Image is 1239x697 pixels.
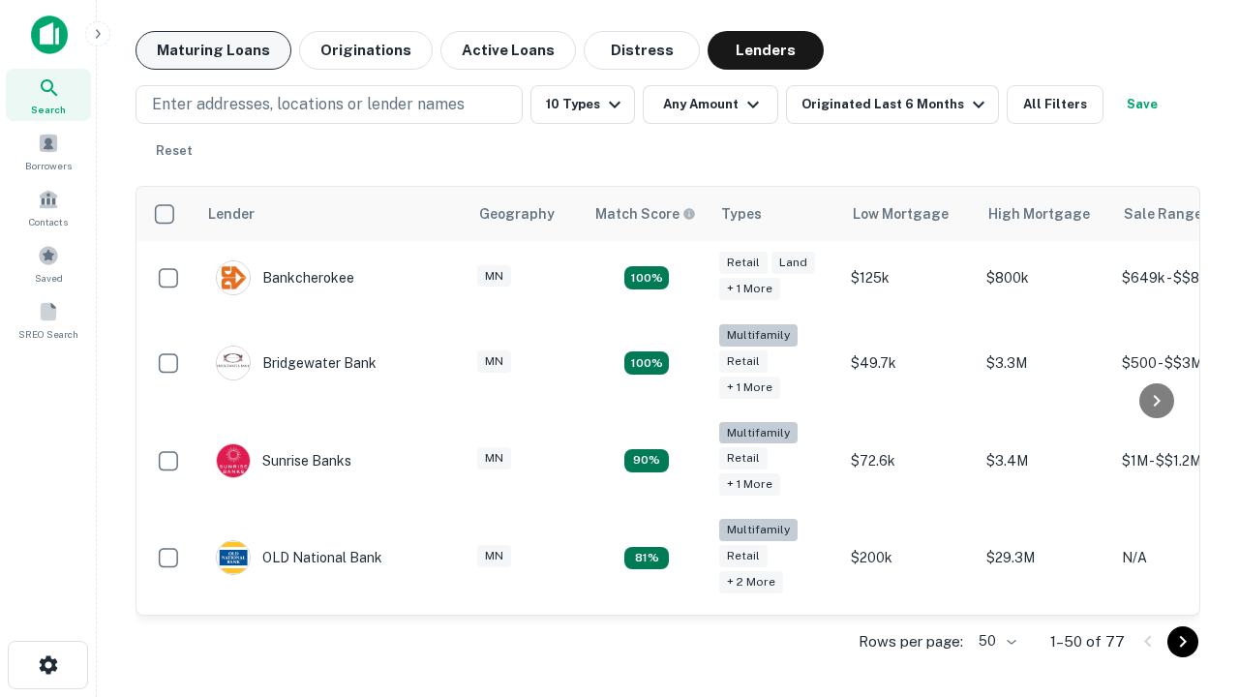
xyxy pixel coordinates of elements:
button: Lenders [708,31,824,70]
img: picture [217,347,250,379]
div: Retail [719,252,768,274]
button: Originated Last 6 Months [786,85,999,124]
div: Multifamily [719,422,798,444]
div: Low Mortgage [853,202,949,226]
td: $29.3M [977,509,1112,607]
p: Enter addresses, locations or lender names [152,93,465,116]
div: Matching Properties: 9, hasApolloMatch: undefined [624,547,669,570]
div: Retail [719,447,768,470]
span: Search [31,102,66,117]
div: Geography [479,202,555,226]
p: Rows per page: [859,630,963,653]
div: + 1 more [719,377,780,399]
td: $200k [841,509,977,607]
span: SREO Search [18,326,78,342]
p: 1–50 of 77 [1050,630,1125,653]
div: Lender [208,202,255,226]
div: Capitalize uses an advanced AI algorithm to match your search with the best lender. The match sco... [595,203,696,225]
div: Originated Last 6 Months [801,93,990,116]
td: $800k [977,241,1112,315]
img: picture [217,444,250,477]
div: Bankcherokee [216,260,354,295]
button: Enter addresses, locations or lender names [136,85,523,124]
div: Sale Range [1124,202,1202,226]
button: All Filters [1007,85,1103,124]
div: + 1 more [719,473,780,496]
button: Go to next page [1167,626,1198,657]
th: Lender [196,187,468,241]
div: High Mortgage [988,202,1090,226]
div: Types [721,202,762,226]
a: Saved [6,237,91,289]
div: MN [477,545,511,567]
td: $72.6k [841,412,977,510]
div: Matching Properties: 20, hasApolloMatch: undefined [624,351,669,375]
div: OLD National Bank [216,540,382,575]
div: Matching Properties: 10, hasApolloMatch: undefined [624,449,669,472]
img: picture [217,261,250,294]
button: Distress [584,31,700,70]
a: Search [6,69,91,121]
div: MN [477,265,511,288]
div: Multifamily [719,519,798,541]
td: $125k [841,241,977,315]
a: SREO Search [6,293,91,346]
td: $3.3M [977,315,1112,412]
button: Reset [143,132,205,170]
div: Multifamily [719,324,798,347]
span: Borrowers [25,158,72,173]
a: Borrowers [6,125,91,177]
div: + 2 more [719,571,783,593]
div: Bridgewater Bank [216,346,377,380]
a: Contacts [6,181,91,233]
div: Matching Properties: 16, hasApolloMatch: undefined [624,266,669,289]
span: Contacts [29,214,68,229]
td: $3.4M [977,412,1112,510]
button: Any Amount [643,85,778,124]
button: Save your search to get updates of matches that match your search criteria. [1111,85,1173,124]
iframe: Chat Widget [1142,542,1239,635]
th: Types [710,187,841,241]
div: Retail [719,350,768,373]
div: Sunrise Banks [216,443,351,478]
button: Originations [299,31,433,70]
button: Maturing Loans [136,31,291,70]
div: Land [771,252,815,274]
img: capitalize-icon.png [31,15,68,54]
img: picture [217,541,250,574]
span: Saved [35,270,63,286]
td: $49.7k [841,315,977,412]
div: 50 [971,627,1019,655]
button: 10 Types [530,85,635,124]
button: Active Loans [440,31,576,70]
th: Geography [468,187,584,241]
th: High Mortgage [977,187,1112,241]
div: Retail [719,545,768,567]
th: Low Mortgage [841,187,977,241]
h6: Match Score [595,203,692,225]
div: MN [477,447,511,470]
div: + 1 more [719,278,780,300]
th: Capitalize uses an advanced AI algorithm to match your search with the best lender. The match sco... [584,187,710,241]
div: MN [477,350,511,373]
